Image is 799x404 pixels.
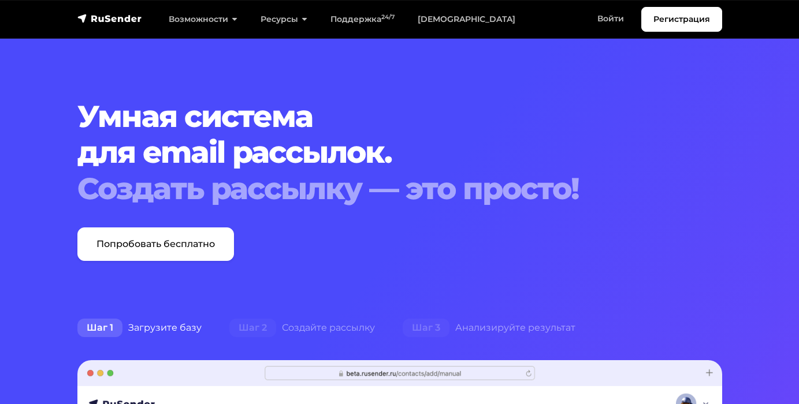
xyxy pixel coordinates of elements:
h1: Умная система для email рассылок. [77,99,722,207]
div: Анализируйте результат [389,316,589,339]
div: Загрузите базу [64,316,215,339]
a: Войти [586,7,636,31]
a: Ресурсы [249,8,319,31]
a: Регистрация [641,7,722,32]
a: Поддержка24/7 [319,8,406,31]
sup: 24/7 [381,13,395,21]
a: Попробовать бесплатно [77,227,234,261]
span: Шаг 1 [77,319,122,337]
div: Создать рассылку — это просто! [77,171,722,207]
a: [DEMOGRAPHIC_DATA] [406,8,527,31]
div: Создайте рассылку [215,316,389,339]
span: Шаг 2 [229,319,276,337]
a: Возможности [157,8,249,31]
span: Шаг 3 [403,319,449,337]
img: RuSender [77,13,142,24]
